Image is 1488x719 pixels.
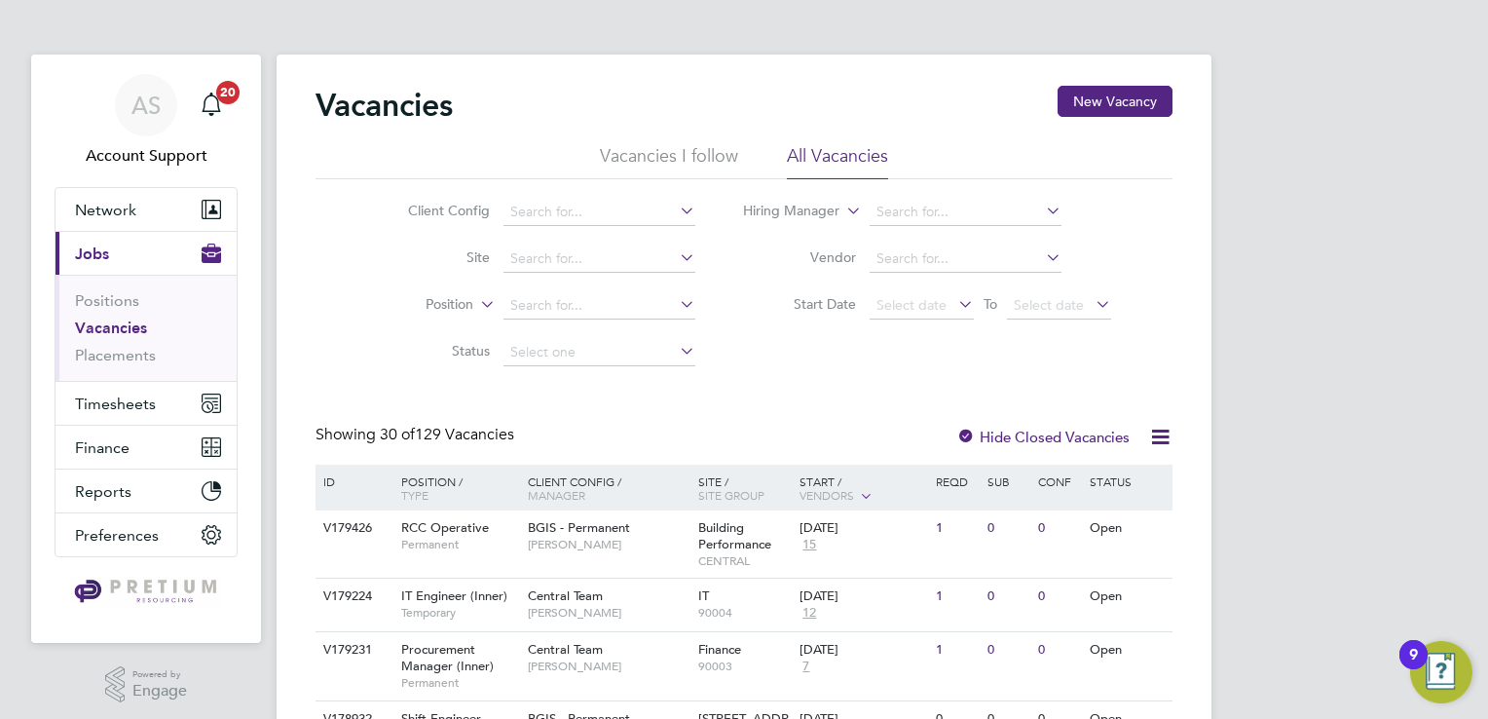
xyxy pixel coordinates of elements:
[800,642,926,659] div: [DATE]
[787,144,888,179] li: All Vacancies
[693,465,796,511] div: Site /
[401,587,507,604] span: IT Engineer (Inner)
[132,666,187,683] span: Powered by
[931,465,982,498] div: Reqd
[401,641,494,674] span: Procurement Manager (Inner)
[75,319,147,337] a: Vacancies
[75,201,136,219] span: Network
[503,246,695,273] input: Search for...
[983,465,1033,498] div: Sub
[870,199,1061,226] input: Search for...
[216,81,240,104] span: 20
[503,339,695,366] input: Select one
[131,93,161,118] span: AS
[983,511,1033,547] div: 0
[1033,632,1084,668] div: 0
[318,579,387,615] div: V179224
[1085,632,1170,668] div: Open
[380,425,514,444] span: 129 Vacancies
[876,296,947,314] span: Select date
[528,519,630,536] span: BGIS - Permanent
[75,526,159,545] span: Preferences
[931,511,982,547] div: 1
[75,346,156,364] a: Placements
[387,465,523,511] div: Position /
[318,632,387,668] div: V179231
[931,579,982,615] div: 1
[800,659,812,675] span: 7
[1410,641,1472,703] button: Open Resource Center, 9 new notifications
[378,202,490,219] label: Client Config
[795,465,931,513] div: Start /
[698,605,791,621] span: 90004
[956,428,1130,446] label: Hide Closed Vacancies
[800,520,926,537] div: [DATE]
[132,683,187,700] span: Engage
[1085,511,1170,547] div: Open
[1033,579,1084,615] div: 0
[401,519,489,536] span: RCC Operative
[800,588,926,605] div: [DATE]
[401,605,518,621] span: Temporary
[698,487,764,503] span: Site Group
[105,666,188,703] a: Powered byEngage
[1033,511,1084,547] div: 0
[31,55,261,643] nav: Main navigation
[528,537,688,552] span: [PERSON_NAME]
[55,144,238,168] span: Account Support
[503,199,695,226] input: Search for...
[600,144,738,179] li: Vacancies I follow
[1409,655,1418,680] div: 9
[55,577,238,608] a: Go to home page
[192,74,231,136] a: 20
[528,587,603,604] span: Central Team
[1033,465,1084,498] div: Conf
[380,425,415,444] span: 30 of
[744,248,856,266] label: Vendor
[316,86,453,125] h2: Vacancies
[316,425,518,445] div: Showing
[56,188,237,231] button: Network
[318,511,387,547] div: V179426
[1058,86,1172,117] button: New Vacancy
[698,659,791,674] span: 90003
[523,465,693,511] div: Client Config /
[378,342,490,359] label: Status
[698,553,791,569] span: CENTRAL
[401,537,518,552] span: Permanent
[318,465,387,498] div: ID
[800,487,854,503] span: Vendors
[503,292,695,320] input: Search for...
[55,74,238,168] a: ASAccount Support
[931,632,982,668] div: 1
[800,537,819,553] span: 15
[56,275,237,381] div: Jobs
[75,291,139,310] a: Positions
[698,519,771,552] span: Building Performance
[978,291,1003,317] span: To
[727,202,839,221] label: Hiring Manager
[1085,465,1170,498] div: Status
[401,487,428,503] span: Type
[698,641,741,658] span: Finance
[698,587,709,604] span: IT
[56,426,237,469] button: Finance
[401,675,518,691] span: Permanent
[528,487,585,503] span: Manager
[983,632,1033,668] div: 0
[378,248,490,266] label: Site
[56,513,237,556] button: Preferences
[800,605,819,622] span: 12
[56,232,237,275] button: Jobs
[361,295,473,315] label: Position
[69,577,222,608] img: pretium-logo-retina.png
[528,605,688,621] span: [PERSON_NAME]
[744,295,856,313] label: Start Date
[75,482,131,501] span: Reports
[870,246,1061,273] input: Search for...
[75,245,109,263] span: Jobs
[528,641,603,658] span: Central Team
[56,470,237,512] button: Reports
[1085,579,1170,615] div: Open
[56,382,237,425] button: Timesheets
